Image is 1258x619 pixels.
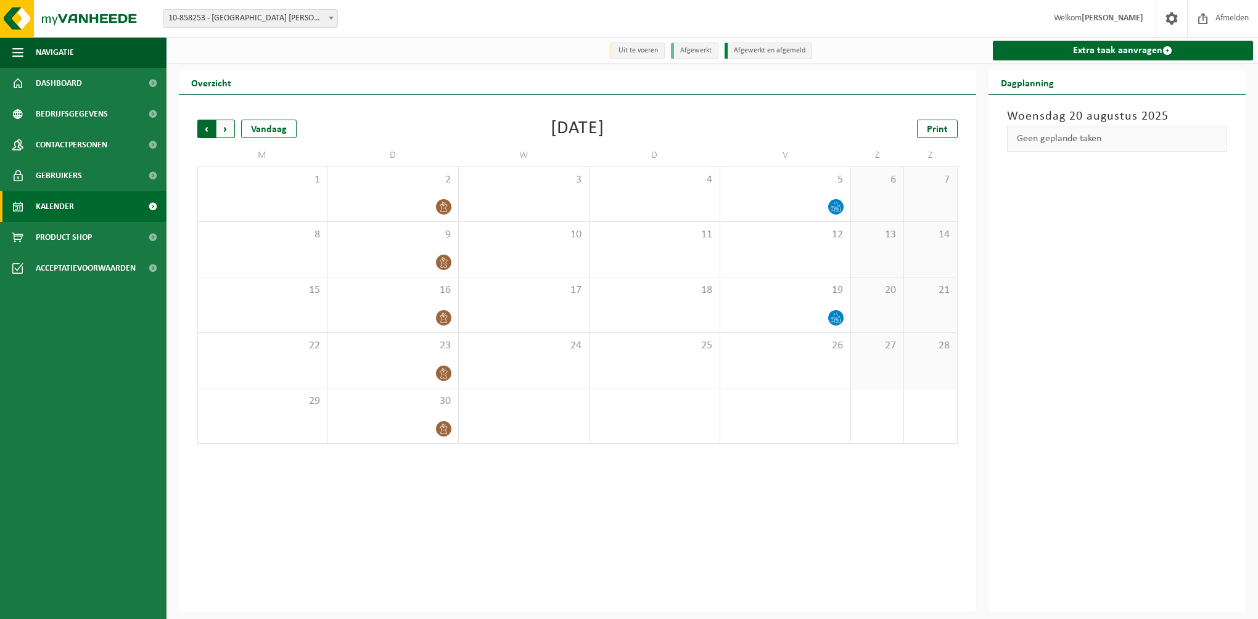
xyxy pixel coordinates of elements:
div: Vandaag [241,120,297,138]
div: Geen geplande taken [1007,126,1228,152]
li: Uit te voeren [609,43,665,59]
a: Extra taak aanvragen [993,41,1254,60]
strong: [PERSON_NAME] [1082,14,1143,23]
span: 3 [465,173,583,187]
span: 29 [204,395,321,408]
span: 11 [596,228,713,242]
span: Bedrijfsgegevens [36,99,108,129]
span: 7 [910,173,950,187]
span: 18 [596,284,713,297]
span: Product Shop [36,222,92,253]
span: 13 [857,228,897,242]
td: V [720,144,851,166]
span: 22 [204,339,321,353]
li: Afgewerkt en afgemeld [725,43,812,59]
li: Afgewerkt [671,43,718,59]
a: Print [917,120,958,138]
td: M [197,144,328,166]
span: 16 [334,284,452,297]
span: 4 [596,173,713,187]
span: 27 [857,339,897,353]
span: 5 [726,173,844,187]
span: 15 [204,284,321,297]
span: Dashboard [36,68,82,99]
span: Navigatie [36,37,74,68]
span: Vorige [197,120,216,138]
span: 24 [465,339,583,353]
span: 17 [465,284,583,297]
td: W [459,144,590,166]
span: 28 [910,339,950,353]
h3: Woensdag 20 augustus 2025 [1007,107,1228,126]
span: Gebruikers [36,160,82,191]
span: 30 [334,395,452,408]
td: D [590,144,720,166]
span: 2 [334,173,452,187]
span: 20 [857,284,897,297]
span: 14 [910,228,950,242]
h2: Dagplanning [989,70,1066,94]
span: Volgende [216,120,235,138]
h2: Overzicht [179,70,244,94]
span: 21 [910,284,950,297]
div: [DATE] [551,120,604,138]
span: 25 [596,339,713,353]
td: Z [904,144,957,166]
span: 19 [726,284,844,297]
span: Print [927,125,948,134]
span: Kalender [36,191,74,222]
span: 1 [204,173,321,187]
span: 26 [726,339,844,353]
span: Acceptatievoorwaarden [36,253,136,284]
span: 23 [334,339,452,353]
td: D [328,144,459,166]
span: Contactpersonen [36,129,107,160]
span: 10-858253 - PHOENIX MECANO NV - DEINZE [163,9,338,28]
span: 6 [857,173,897,187]
span: 10 [465,228,583,242]
span: 8 [204,228,321,242]
td: Z [851,144,904,166]
span: 12 [726,228,844,242]
span: 10-858253 - PHOENIX MECANO NV - DEINZE [163,10,337,27]
span: 9 [334,228,452,242]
